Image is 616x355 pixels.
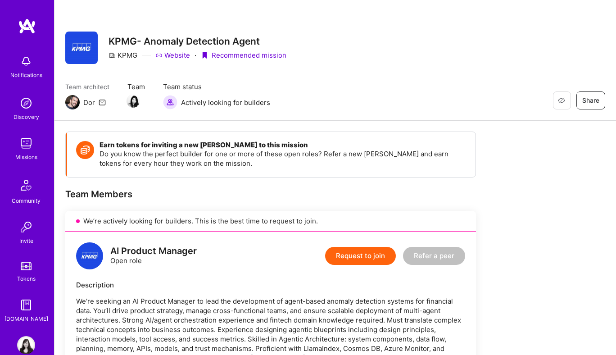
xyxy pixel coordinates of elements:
[65,82,109,91] span: Team architect
[127,93,139,109] a: Team Member Avatar
[65,211,476,232] div: We’re actively looking for builders. This is the best time to request to join.
[18,18,36,34] img: logo
[110,246,197,256] div: AI Product Manager
[17,296,35,314] img: guide book
[17,134,35,152] img: teamwork
[201,50,286,60] div: Recommended mission
[19,236,33,246] div: Invite
[163,82,270,91] span: Team status
[65,32,98,64] img: Company Logo
[76,280,465,290] div: Description
[163,95,177,109] img: Actively looking for builders
[17,274,36,283] div: Tokens
[83,98,95,107] div: Dor
[325,247,396,265] button: Request to join
[403,247,465,265] button: Refer a peer
[76,141,94,159] img: Token icon
[576,91,605,109] button: Share
[12,196,41,205] div: Community
[558,97,565,104] i: icon EyeClosed
[109,36,286,47] h3: KPMG- Anomaly Detection Agent
[99,99,106,106] i: icon Mail
[127,94,140,108] img: Team Member Avatar
[100,149,467,168] p: Do you know the perfect builder for one or more of these open roles? Refer a new [PERSON_NAME] an...
[15,174,37,196] img: Community
[17,336,35,354] img: User Avatar
[155,50,190,60] a: Website
[65,95,80,109] img: Team Architect
[76,242,103,269] img: logo
[10,70,42,80] div: Notifications
[109,50,137,60] div: KPMG
[195,50,196,60] div: ·
[17,218,35,236] img: Invite
[65,188,476,200] div: Team Members
[21,262,32,270] img: tokens
[17,94,35,112] img: discovery
[100,141,467,149] h4: Earn tokens for inviting a new [PERSON_NAME] to this mission
[5,314,48,323] div: [DOMAIN_NAME]
[582,96,599,105] span: Share
[127,82,145,91] span: Team
[181,98,270,107] span: Actively looking for builders
[109,52,116,59] i: icon CompanyGray
[110,246,197,265] div: Open role
[15,152,37,162] div: Missions
[14,112,39,122] div: Discovery
[15,336,37,354] a: User Avatar
[201,52,208,59] i: icon PurpleRibbon
[17,52,35,70] img: bell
